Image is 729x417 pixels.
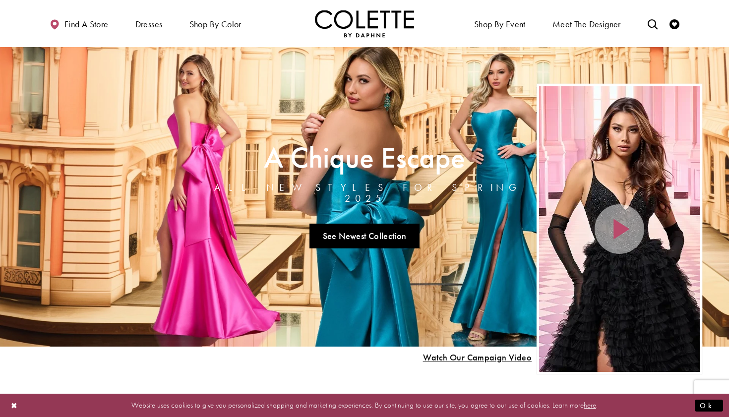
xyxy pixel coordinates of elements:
[47,10,111,37] a: Find a store
[667,10,682,37] a: Check Wishlist
[695,399,723,412] button: Submit Dialog
[309,224,420,248] a: See Newest Collection A Chique Escape All New Styles For Spring 2025
[315,10,414,37] img: Colette by Daphne
[133,10,165,37] span: Dresses
[71,399,658,412] p: Website uses cookies to give you personalized shopping and marketing experiences. By continuing t...
[135,19,163,29] span: Dresses
[6,397,23,414] button: Close Dialog
[189,19,242,29] span: Shop by color
[423,353,532,362] span: Play Slide #15 Video
[187,10,244,37] span: Shop by color
[474,19,526,29] span: Shop By Event
[192,220,537,252] ul: Slider Links
[645,10,660,37] a: Toggle search
[472,10,528,37] span: Shop By Event
[584,400,596,410] a: here
[552,19,621,29] span: Meet the designer
[550,10,623,37] a: Meet the designer
[315,10,414,37] a: Visit Home Page
[64,19,109,29] span: Find a store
